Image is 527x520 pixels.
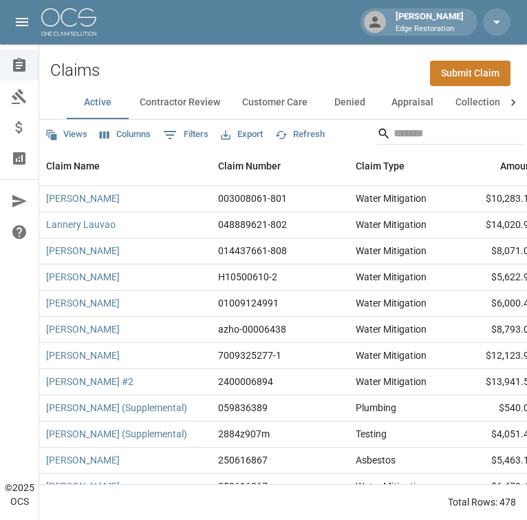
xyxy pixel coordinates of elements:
[356,191,427,205] div: Water Mitigation
[356,296,427,310] div: Water Mitigation
[46,479,120,493] a: [PERSON_NAME]
[356,479,427,493] div: Water Mitigation
[218,349,281,362] div: 7009325277-1
[46,296,120,310] a: [PERSON_NAME]
[356,322,427,336] div: Water Mitigation
[356,147,405,185] div: Claim Type
[390,10,469,34] div: [PERSON_NAME]
[218,244,287,258] div: 014437661-808
[356,270,427,284] div: Water Mitigation
[218,375,273,388] div: 2400006894
[46,147,100,185] div: Claim Name
[356,453,396,467] div: Asbestos
[356,218,427,231] div: Water Mitigation
[160,124,212,146] button: Show filters
[430,61,510,86] a: Submit Claim
[218,191,287,205] div: 003008061-801
[218,453,268,467] div: 250616867
[96,124,154,145] button: Select columns
[46,453,120,467] a: [PERSON_NAME]
[356,349,427,362] div: Water Mitigation
[377,123,524,147] div: Search
[5,481,34,508] div: © 2025 OCS
[41,8,96,36] img: ocs-logo-white-transparent.png
[356,427,387,441] div: Testing
[218,401,268,415] div: 059836389
[46,427,187,441] a: [PERSON_NAME] (Supplemental)
[46,322,120,336] a: [PERSON_NAME]
[356,401,396,415] div: Plumbing
[46,375,133,388] a: [PERSON_NAME] #2
[319,86,380,119] button: Denied
[218,322,286,336] div: azho-00006438
[46,401,187,415] a: [PERSON_NAME] (Supplemental)
[231,86,319,119] button: Customer Care
[349,147,452,185] div: Claim Type
[50,61,100,81] h2: Claims
[396,23,464,35] p: Edge Restoration
[380,86,444,119] button: Appraisal
[218,427,270,441] div: 2884z907m
[218,218,287,231] div: 048889621-802
[448,495,516,509] div: Total Rows: 478
[39,147,211,185] div: Claim Name
[211,147,349,185] div: Claim Number
[46,218,116,231] a: Lannery Lauvao
[217,124,266,145] button: Export
[46,349,120,362] a: [PERSON_NAME]
[67,86,129,119] button: Active
[218,296,279,310] div: 01009124991
[444,86,516,119] button: Collections
[8,8,36,36] button: open drawer
[46,191,120,205] a: [PERSON_NAME]
[46,270,120,284] a: [PERSON_NAME]
[46,244,120,258] a: [PERSON_NAME]
[218,147,281,185] div: Claim Number
[42,124,91,145] button: Views
[356,375,427,388] div: Water Mitigation
[67,86,499,119] div: dynamic tabs
[272,124,328,145] button: Refresh
[129,86,231,119] button: Contractor Review
[218,479,268,493] div: 250616867
[218,270,277,284] div: H10500610-2
[356,244,427,258] div: Water Mitigation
